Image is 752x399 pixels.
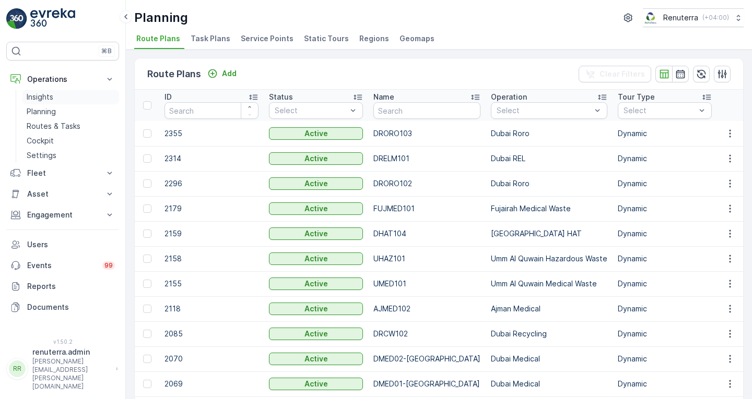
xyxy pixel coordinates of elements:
[491,153,607,164] p: Dubai REL
[618,153,712,164] p: Dynamic
[27,106,56,117] p: Planning
[27,239,115,250] p: Users
[304,304,328,314] p: Active
[269,252,363,265] button: Active
[618,203,712,214] p: Dynamic
[164,329,258,339] p: 2085
[304,178,328,189] p: Active
[624,105,696,116] p: Select
[143,255,151,263] div: Toggle Row Selected
[27,121,80,131] p: Routes & Tasks
[32,347,111,357] p: renuterra.admin
[269,92,293,102] p: Status
[275,105,347,116] p: Select
[27,136,54,146] p: Cockpit
[104,261,113,270] p: 99
[373,92,394,102] p: Name
[373,128,480,139] p: DRORO103
[304,33,349,44] span: Static Tours
[643,8,744,27] button: Renuterra(+04:00)
[618,253,712,264] p: Dynamic
[269,152,363,165] button: Active
[491,354,607,364] p: Dubai Medical
[22,119,119,134] a: Routes & Tasks
[373,203,480,214] p: FUJMED101
[304,354,328,364] p: Active
[164,102,258,119] input: Search
[269,353,363,365] button: Active
[22,104,119,119] a: Planning
[618,279,712,289] p: Dynamic
[618,228,712,239] p: Dynamic
[618,379,712,389] p: Dynamic
[304,329,328,339] p: Active
[304,228,328,239] p: Active
[203,67,241,80] button: Add
[304,279,328,289] p: Active
[6,234,119,255] a: Users
[143,229,151,238] div: Toggle Row Selected
[6,297,119,318] a: Documents
[9,360,26,377] div: RR
[6,338,119,345] span: v 1.50.2
[6,8,27,29] img: logo
[6,204,119,225] button: Engagement
[143,305,151,313] div: Toggle Row Selected
[143,355,151,363] div: Toggle Row Selected
[164,279,258,289] p: 2155
[164,178,258,189] p: 2296
[27,168,98,178] p: Fleet
[27,189,98,199] p: Asset
[304,153,328,164] p: Active
[6,163,119,184] button: Fleet
[136,33,180,44] span: Route Plans
[618,329,712,339] p: Dynamic
[269,227,363,240] button: Active
[269,177,363,190] button: Active
[164,354,258,364] p: 2070
[27,74,98,84] p: Operations
[373,354,480,364] p: DMED02-[GEOGRAPHIC_DATA]
[304,379,328,389] p: Active
[30,8,75,29] img: logo_light-DOdMpM7g.png
[22,148,119,163] a: Settings
[491,178,607,189] p: Dubai Roro
[269,303,363,315] button: Active
[618,92,655,102] p: Tour Type
[164,92,172,102] p: ID
[491,228,607,239] p: [GEOGRAPHIC_DATA] HAT
[491,203,607,214] p: Fujairah Medical Waste
[491,329,607,339] p: Dubai Recycling
[143,280,151,288] div: Toggle Row Selected
[143,330,151,338] div: Toggle Row Selected
[618,128,712,139] p: Dynamic
[579,66,651,82] button: Clear Filters
[143,154,151,163] div: Toggle Row Selected
[491,253,607,264] p: Umm Al Quwain Hazardous Waste
[143,179,151,188] div: Toggle Row Selected
[164,304,258,314] p: 2118
[491,92,527,102] p: Operation
[359,33,389,44] span: Regions
[269,378,363,390] button: Active
[6,184,119,204] button: Asset
[304,128,328,139] p: Active
[164,228,258,239] p: 2159
[373,253,480,264] p: UHAZ101
[134,9,188,26] p: Planning
[491,279,607,289] p: Umm Al Quwain Medical Waste
[497,105,591,116] p: Select
[222,68,237,79] p: Add
[269,277,363,290] button: Active
[6,255,119,276] a: Events99
[27,302,115,312] p: Documents
[399,33,434,44] span: Geomaps
[304,253,328,264] p: Active
[143,204,151,213] div: Toggle Row Selected
[491,379,607,389] p: Dubai Medical
[27,260,96,271] p: Events
[6,276,119,297] a: Reports
[22,134,119,148] a: Cockpit
[373,178,480,189] p: DRORO102
[27,281,115,292] p: Reports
